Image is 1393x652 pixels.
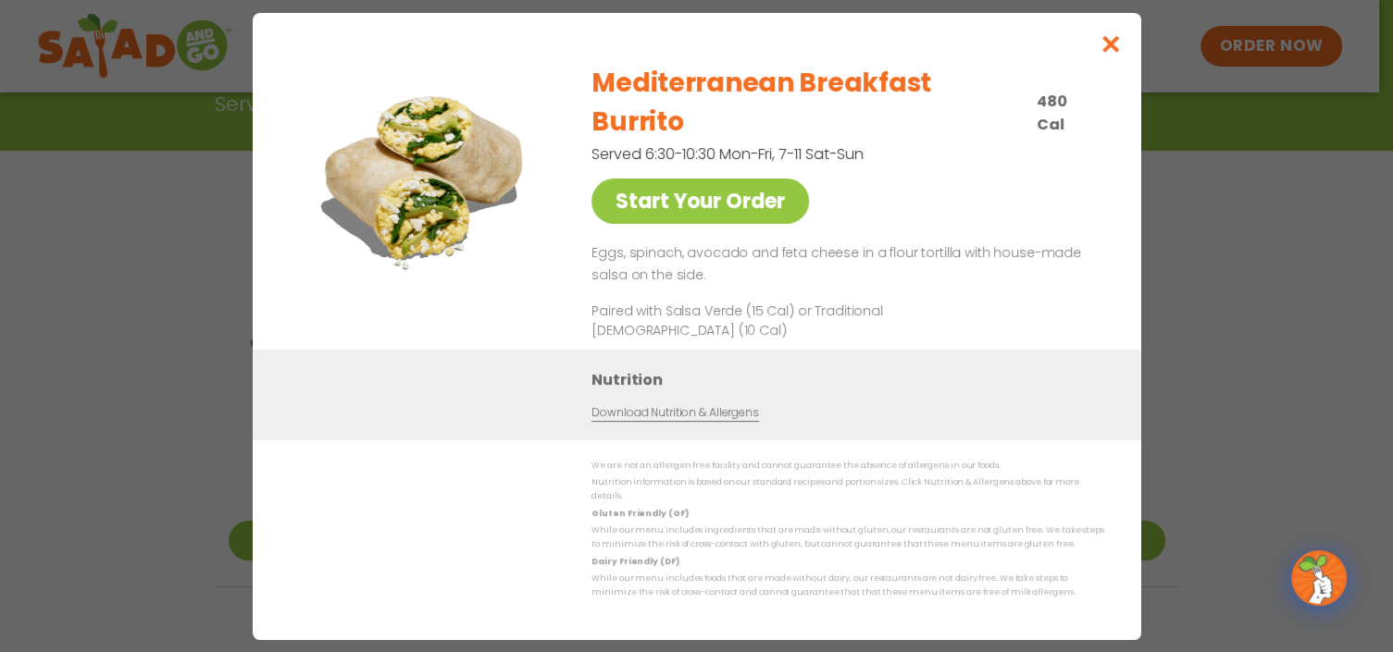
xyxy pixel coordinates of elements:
a: Start Your Order [591,178,809,224]
p: Paired with Salsa Verde (15 Cal) or Traditional [DEMOGRAPHIC_DATA] (10 Cal) [591,301,934,339]
p: 480 Cal [1037,90,1097,136]
h2: Mediterranean Breakfast Burrito [591,64,1026,141]
p: While our menu includes ingredients that are made without gluten, our restaurants are not gluten ... [591,523,1104,552]
strong: Gluten Friendly (GF) [591,507,688,518]
button: Close modal [1080,13,1140,75]
p: Nutrition information is based on our standard recipes and portion sizes. Click Nutrition & Aller... [591,475,1104,504]
h3: Nutrition [591,367,1113,390]
p: While our menu includes foods that are made without dairy, our restaurants are not dairy free. We... [591,572,1104,600]
img: wpChatIcon [1293,552,1345,604]
p: We are not an allergen free facility and cannot guarantee the absence of allergens in our foods. [591,459,1104,473]
strong: Dairy Friendly (DF) [591,555,678,566]
img: Featured product photo for Mediterranean Breakfast Burrito [294,50,553,309]
p: Eggs, spinach, avocado and feta cheese in a flour tortilla with house-made salsa on the side. [591,242,1097,287]
p: Served 6:30-10:30 Mon-Fri, 7-11 Sat-Sun [591,142,1008,166]
a: Download Nutrition & Allergens [591,403,758,421]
